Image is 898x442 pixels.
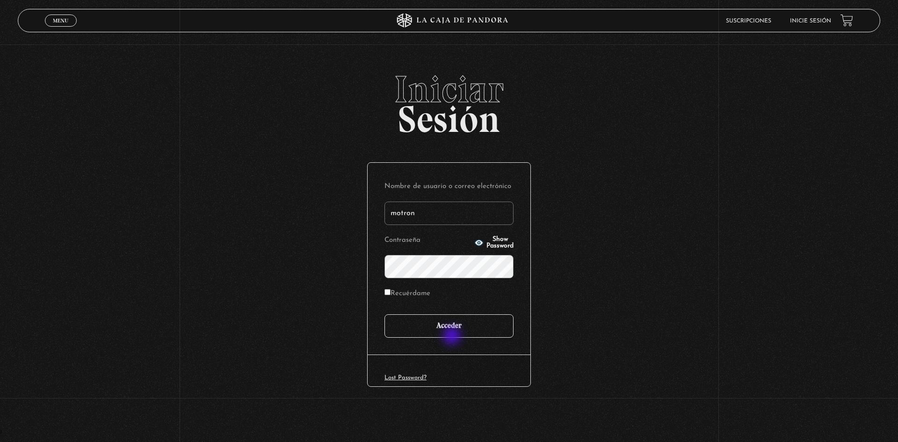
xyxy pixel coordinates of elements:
[384,287,430,301] label: Recuérdame
[384,289,391,295] input: Recuérdame
[840,14,853,27] a: View your shopping cart
[384,180,514,194] label: Nombre de usuario o correo electrónico
[384,233,471,248] label: Contraseña
[50,26,72,32] span: Cerrar
[18,71,880,108] span: Iniciar
[53,18,68,23] span: Menu
[18,71,880,130] h2: Sesión
[384,314,514,338] input: Acceder
[726,18,771,24] a: Suscripciones
[474,236,514,249] button: Show Password
[384,375,427,381] a: Lost Password?
[790,18,831,24] a: Inicie sesión
[486,236,514,249] span: Show Password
